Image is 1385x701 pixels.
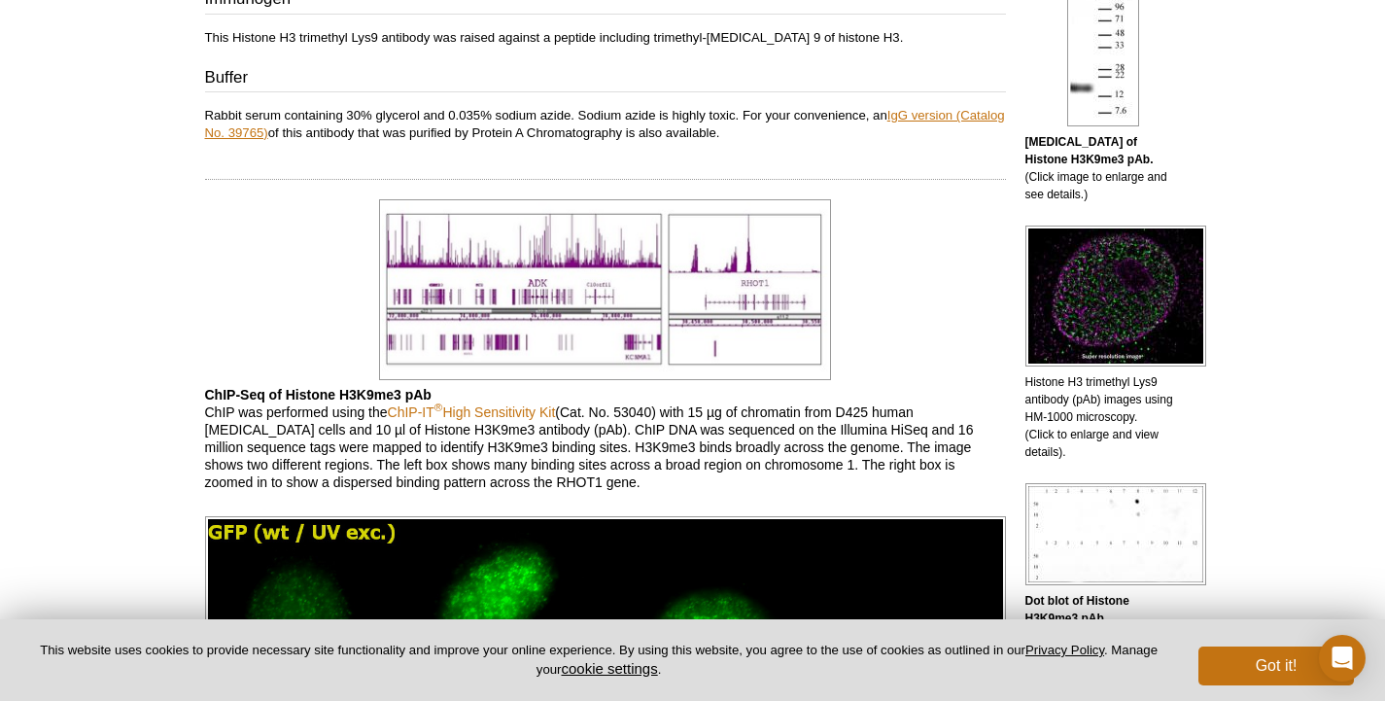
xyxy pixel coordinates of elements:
[1025,135,1154,166] b: [MEDICAL_DATA] of Histone H3K9me3 pAb.
[1198,647,1354,685] button: Got it!
[1025,592,1181,662] p: (Click image to enlarge and see details.)
[388,404,556,420] a: ChIP-IT®High Sensitivity Kit
[205,107,1006,142] p: Rabbit serum containing 30% glycerol and 0.035% sodium azide. Sodium azide is highly toxic. For y...
[205,66,1006,93] h3: Buffer
[1025,643,1104,657] a: Privacy Policy
[1025,483,1206,585] img: Histone H3K9me3 antibody (pAb) tested by dot blot analysis.
[1319,635,1366,682] div: Open Intercom Messenger
[205,386,1006,491] p: ChIP was performed using the (Cat. No. 53040) with 15 µg of chromatin from D425 human [MEDICAL_DA...
[1025,226,1206,367] img: Histone H3 trimethyl Lys9 antibody (pAb) images using HM-1000 microscopy.
[31,642,1166,679] p: This website uses cookies to provide necessary site functionality and improve your online experie...
[561,660,657,677] button: cookie settings
[1025,594,1129,625] b: Dot blot of Histone H3K9me3 pAb.
[1025,133,1181,203] p: (Click image to enlarge and see details.)
[379,199,831,380] img: Histone H3K9me3 antibody tested by ChIP-Seq.
[1025,373,1181,461] p: Histone H3 trimethyl Lys9 antibody (pAb) images using HM-1000 microscopy. (Click to enlarge and v...
[205,387,432,403] b: ChIP-Seq of Histone H3K9me3 pAb
[205,29,1006,47] p: This Histone H3 trimethyl Lys9 antibody was raised against a peptide including trimethyl-[MEDICAL...
[434,401,443,413] sup: ®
